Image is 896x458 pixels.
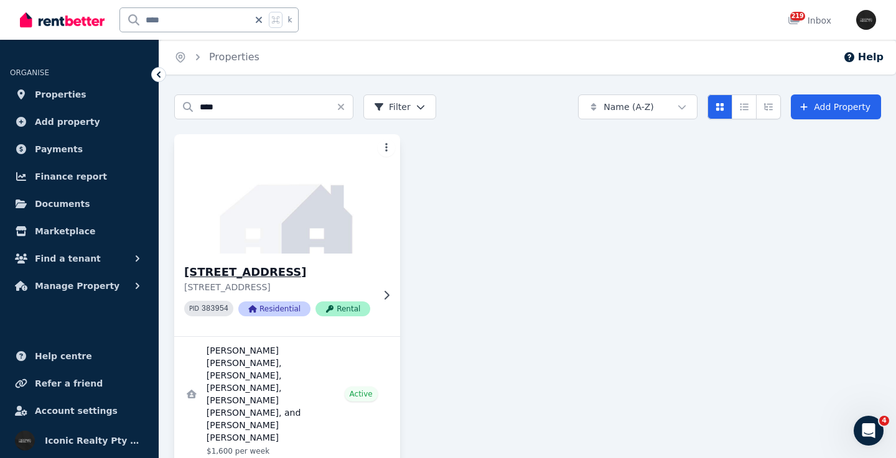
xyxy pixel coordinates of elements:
span: 219 [790,12,805,21]
span: Account settings [35,403,118,418]
nav: Breadcrumb [159,40,274,75]
button: Compact list view [732,94,757,119]
span: Find a tenant [35,251,101,266]
img: 4/49 Penkivil St, Bondi - 40 [169,131,406,257]
img: Iconic Realty Pty Ltd [856,10,876,30]
button: Manage Property [10,273,149,298]
span: Filter [374,101,411,113]
a: Help centre [10,344,149,369]
span: Add property [35,114,100,129]
button: Card view [707,94,732,119]
a: Add property [10,109,149,134]
a: Properties [10,82,149,107]
button: Name (A-Z) [578,94,698,119]
span: Documents [35,196,90,211]
span: Finance report [35,169,107,184]
span: Name (A-Z) [604,101,654,113]
span: Rental [315,301,370,316]
p: [STREET_ADDRESS] [184,281,373,293]
img: RentBetter [20,11,105,29]
span: Payments [35,142,83,157]
span: Help centre [35,349,92,364]
img: Iconic Realty Pty Ltd [15,431,35,451]
small: PID [189,305,199,312]
div: Inbox [788,14,831,27]
a: 4/49 Penkivil St, Bondi - 40[STREET_ADDRESS][STREET_ADDRESS]PID 383954ResidentialRental [174,134,400,336]
button: Find a tenant [10,246,149,271]
h3: [STREET_ADDRESS] [184,263,373,281]
span: Refer a friend [35,376,103,391]
a: Finance report [10,164,149,189]
span: Residential [238,301,310,316]
button: Help [843,50,884,65]
a: Documents [10,191,149,216]
a: Refer a friend [10,371,149,396]
code: 383954 [202,305,228,313]
div: View options [707,94,781,119]
span: ORGANISE [10,68,49,77]
span: Marketplace [35,224,95,239]
span: k [287,15,292,25]
span: Iconic Realty Pty Ltd [45,433,144,448]
span: 4 [879,416,889,426]
iframe: Intercom live chat [854,416,884,446]
button: Filter [363,94,436,119]
a: Add Property [791,94,881,119]
button: Clear search [336,94,353,119]
a: Properties [209,51,259,63]
span: Manage Property [35,278,119,293]
button: Expanded list view [756,94,781,119]
span: Properties [35,87,86,102]
a: Account settings [10,398,149,423]
a: Payments [10,137,149,162]
button: More options [378,139,395,157]
a: Marketplace [10,219,149,244]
